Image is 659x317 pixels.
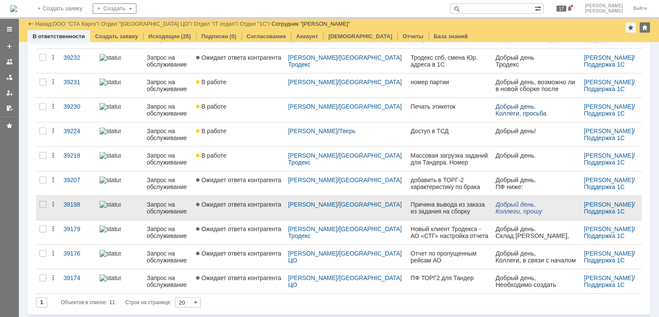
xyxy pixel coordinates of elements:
a: Подписки [201,33,228,40]
span: Ожидает ответа контрагента [196,226,281,232]
span: o [30,92,34,99]
a: Запрос на обслуживание [143,269,193,293]
span: stacargo [43,147,67,154]
a: statusbar-100 (1).png [96,49,143,73]
a: 39218 [60,147,96,171]
div: / [584,177,638,190]
span: e [6,92,10,99]
span: В работе [196,128,226,134]
span: [PERSON_NAME] [585,3,623,9]
a: Причина вывода из заказа из задания на сборку [407,196,492,220]
div: Действия [50,152,57,159]
span: В работе [196,79,226,85]
a: номер партии [407,73,492,98]
span: + [5,140,70,153]
a: [PERSON_NAME] [288,128,338,134]
a: База знаний [434,33,468,40]
div: Действия [50,103,57,110]
a: Исходящие [148,33,180,40]
div: Действия [50,79,57,85]
span: [DOMAIN_NAME] [6,99,57,106]
a: Отдел "1С" [240,21,269,27]
span: С уважением, [5,69,45,76]
a: [PERSON_NAME] [584,201,633,208]
div: / [101,21,194,27]
span: @ [37,147,43,154]
span: Моб. тел.: [PHONE_NUMBER] [6,78,96,85]
a: statusbar-40 (1).png [96,147,143,171]
a: [PERSON_NAME] [288,152,338,159]
span: - [10,92,12,99]
a: Запрос на обслуживание [143,98,193,122]
span: [PERSON_NAME] [5,118,52,124]
img: statusbar-15 (1).png [100,250,121,257]
a: statusbar-100 (1).png [96,98,143,122]
a: statusbar-15 (1).png [96,245,143,269]
a: [PERSON_NAME] [584,226,633,232]
div: Тродекс спб, смена Юр. адреса в 1С [411,54,489,68]
span: stacargo [46,249,70,256]
a: Создать заявку [95,33,138,40]
a: 39198 [60,196,96,220]
div: Новый клиент Тродекса - АО «СТГ» настройка отчета от робота и настройка МХ по ЭДО [411,226,489,239]
a: Мои согласования [3,101,16,115]
div: Запрос на обслуживание [147,274,189,288]
div: Запрос на обслуживание [147,201,189,215]
span: [PERSON_NAME] [585,9,623,14]
span: . [52,218,54,225]
a: Поддержка 1С [584,134,625,141]
a: 39179 [60,220,96,244]
div: Запрос на обслуживание [147,226,189,239]
span: . [35,249,36,256]
a: [GEOGRAPHIC_DATA] ЦО [288,250,404,264]
span: stacargo [21,134,45,141]
span: 17 [556,6,566,12]
div: 39179 [63,226,93,232]
a: [GEOGRAPHIC_DATA] [339,103,402,110]
span: .o@[DOMAIN_NAME] [56,92,118,99]
a: [DOMAIN_NAME] [6,154,57,161]
span: [PHONE_NUMBER] [28,154,80,161]
span: [PERSON_NAME] [5,111,52,117]
a: Отчеты [402,33,423,40]
img: statusbar-100 (1).png [100,54,121,61]
a: stacargo.ru [21,134,52,141]
a: [PERSON_NAME] [288,103,338,110]
img: download [3,270,111,298]
span: Расширенный поиск [535,4,543,12]
div: Отчет по пропущенным рейсам АО [GEOGRAPHIC_DATA] [411,250,489,264]
a: Birukova.E@stacargo.ru [6,147,75,154]
a: Тродекс спб, смена Юр. адреса в 1С [407,49,492,73]
span: Старший специалист группы учёта [5,118,67,132]
div: Изменить домашнюю страницу [640,22,650,33]
span: В работе [196,103,226,110]
a: Ожидает ответа контрагента [193,220,284,244]
a: Отдел "[GEOGRAPHIC_DATA] ЦО" [101,21,191,27]
div: 39224 [63,128,93,134]
img: statusbar-100 (1).png [100,201,121,208]
a: [PERSON_NAME] [288,79,338,85]
a: [PERSON_NAME] [584,250,633,257]
span: + [25,161,28,168]
a: [PERSON_NAME] [584,54,633,61]
div: / [584,152,638,166]
span: www [5,134,19,141]
a: [GEOGRAPHIC_DATA] [339,201,402,208]
img: statusbar-100 (1).png [100,103,121,110]
a: 39207 [60,171,96,195]
a: [GEOGRAPHIC_DATA] [339,79,402,85]
div: Действия [50,201,57,208]
div: / [584,128,638,141]
a: [PERSON_NAME] [584,128,633,134]
a: Новый клиент Тродекса - АО «СТГ» настройка отчета от робота и настройка МХ по ЭДО [407,220,492,244]
div: ПФ ТОРГ2 для Тандер [411,274,489,281]
span: С уважением, [6,90,47,97]
span: Birukova [6,147,31,154]
span: SO [19,41,28,48]
a: Поддержка 1С [584,208,625,215]
div: 39174 [63,274,93,281]
a: [PERSON_NAME] [288,274,338,281]
a: [PERSON_NAME] [288,201,338,208]
a: Поддержка 1С [584,232,625,239]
